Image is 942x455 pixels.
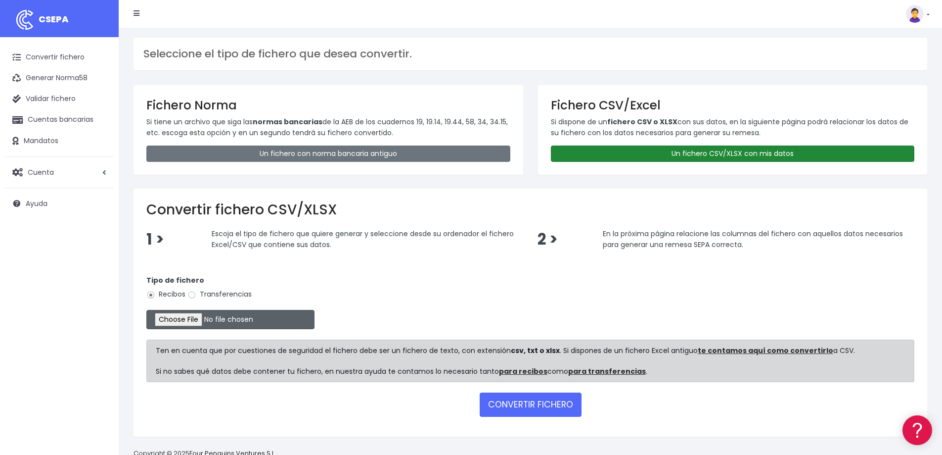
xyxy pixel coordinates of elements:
label: Transferencias [187,289,252,300]
h3: Fichero CSV/Excel [551,98,915,112]
a: Validar fichero [5,89,114,109]
button: CONVERTIR FICHERO [480,393,582,416]
span: Ayuda [26,199,47,208]
span: 1 > [146,229,164,250]
a: Mandatos [5,131,114,152]
a: Cuenta [5,162,114,183]
a: Un fichero con norma bancaria antiguo [146,146,510,162]
a: para recibos [499,366,547,376]
a: Un fichero CSV/XLSX con mis datos [551,146,915,162]
a: Convertir fichero [5,47,114,68]
strong: csv, txt o xlsx [511,346,560,355]
span: En la próxima página relacione las columnas del fichero con aquellos datos necesarios para genera... [603,229,903,250]
a: Ayuda [5,193,114,214]
a: Cuentas bancarias [5,109,114,130]
strong: fichero CSV o XLSX [607,117,677,127]
img: profile [906,5,924,23]
span: CSEPA [39,13,69,25]
span: 2 > [538,229,558,250]
h3: Seleccione el tipo de fichero que desea convertir. [143,48,917,60]
h2: Convertir fichero CSV/XLSX [146,202,914,218]
a: te contamos aquí como convertirlo [698,346,833,355]
span: Escoja el tipo de fichero que quiere generar y seleccione desde su ordenador el fichero Excel/CSV... [212,229,514,250]
p: Si tiene un archivo que siga las de la AEB de los cuadernos 19, 19.14, 19.44, 58, 34, 34.15, etc.... [146,116,510,139]
h3: Fichero Norma [146,98,510,112]
a: para transferencias [568,366,646,376]
span: Cuenta [28,167,54,177]
div: Ten en cuenta que por cuestiones de seguridad el fichero debe ser un fichero de texto, con extens... [146,340,914,382]
img: logo [12,7,37,32]
a: Generar Norma58 [5,68,114,89]
p: Si dispone de un con sus datos, en la siguiente página podrá relacionar los datos de su fichero c... [551,116,915,139]
label: Recibos [146,289,185,300]
strong: Tipo de fichero [146,275,204,285]
strong: normas bancarias [253,117,322,127]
